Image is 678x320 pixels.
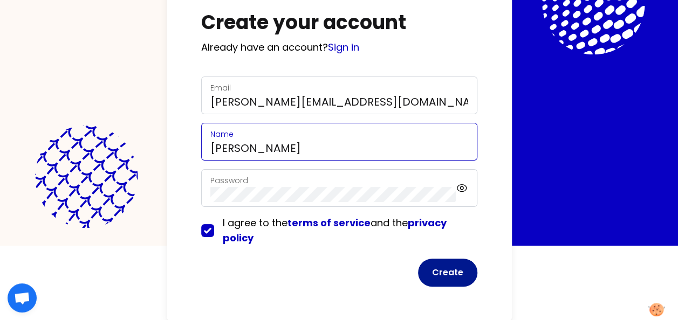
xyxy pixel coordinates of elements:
[223,216,447,245] span: I agree to the and the
[8,283,37,312] div: Ouvrir le chat
[201,12,477,33] h1: Create your account
[223,216,447,245] a: privacy policy
[418,259,477,287] button: Create
[210,175,248,186] label: Password
[328,40,359,54] a: Sign in
[210,82,231,93] label: Email
[201,40,477,55] p: Already have an account?
[287,216,371,229] a: terms of service
[210,129,234,140] label: Name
